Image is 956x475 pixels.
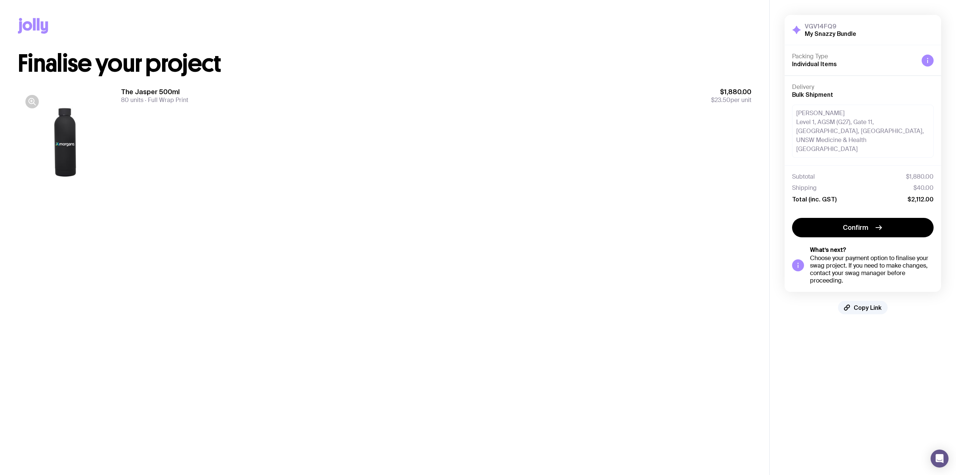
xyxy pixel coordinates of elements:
div: Choose your payment option to finalise your swag project. If you need to make changes, contact yo... [810,255,934,284]
button: Confirm [792,218,934,237]
div: [PERSON_NAME] Level 1, AGSM (G27), Gate 11, [GEOGRAPHIC_DATA], [GEOGRAPHIC_DATA], UNSW Medicine &... [792,105,934,158]
h3: VGV14FQ9 [805,22,856,30]
span: Confirm [843,223,868,232]
span: Bulk Shipment [792,91,833,98]
h4: Packing Type [792,53,916,60]
span: Subtotal [792,173,815,181]
span: $1,880.00 [711,87,751,96]
h3: The Jasper 500ml [121,87,188,96]
div: Open Intercom Messenger [931,450,949,468]
h1: Finalise your project [18,52,751,75]
span: per unit [711,96,751,104]
span: Shipping [792,184,817,192]
span: Copy Link [854,304,882,311]
span: Total (inc. GST) [792,195,836,203]
span: 80 units [121,96,143,104]
span: Individual Items [792,61,837,67]
span: $1,880.00 [906,173,934,181]
span: $23.50 [711,96,730,104]
h4: Delivery [792,83,934,91]
span: $40.00 [913,184,934,192]
span: Full Wrap Print [143,96,188,104]
h5: What’s next? [810,246,934,254]
h2: My Snazzy Bundle [805,30,856,37]
span: $2,112.00 [907,195,934,203]
button: Copy Link [838,301,888,314]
